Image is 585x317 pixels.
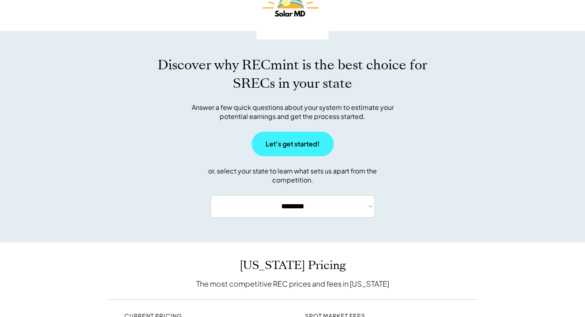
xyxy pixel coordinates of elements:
[190,103,395,121] div: Answer a few quick questions about your system to estimate your potential earnings and get the pr...
[149,56,436,93] h1: Discover why RECmint is the best choice for SRECs in your state
[231,259,354,273] h2: [US_STATE] Pricing
[252,132,334,156] button: Let's get started!
[190,166,395,185] div: or, select your state to learn what sets us apart from the competition.
[196,276,389,295] div: The most competitive REC prices and fees in [US_STATE]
